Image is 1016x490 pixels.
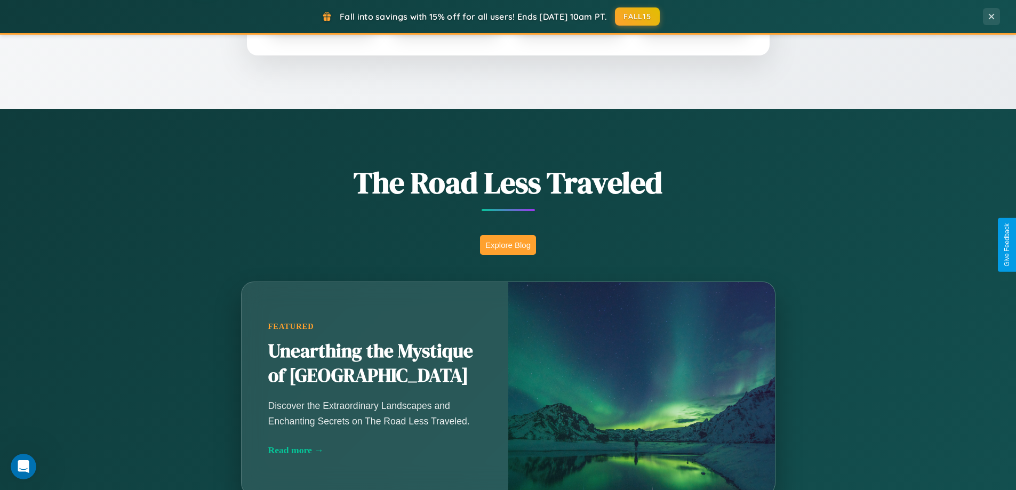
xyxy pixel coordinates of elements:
div: Read more → [268,445,482,456]
button: Explore Blog [480,235,536,255]
div: Give Feedback [1003,223,1011,267]
span: Fall into savings with 15% off for all users! Ends [DATE] 10am PT. [340,11,607,22]
p: Discover the Extraordinary Landscapes and Enchanting Secrets on The Road Less Traveled. [268,398,482,428]
button: FALL15 [615,7,660,26]
iframe: Intercom live chat [11,454,36,479]
h1: The Road Less Traveled [188,162,828,203]
h2: Unearthing the Mystique of [GEOGRAPHIC_DATA] [268,339,482,388]
div: Featured [268,322,482,331]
